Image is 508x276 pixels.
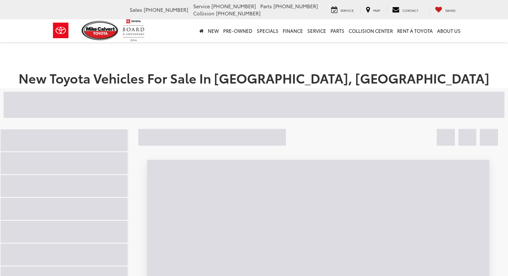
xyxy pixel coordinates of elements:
span: Map [373,8,380,12]
a: Service [326,6,359,14]
a: Rent a Toyota [395,19,435,42]
a: Map [360,6,385,14]
a: New [206,19,221,42]
span: Collision [193,10,215,17]
a: Service [305,19,328,42]
a: Home [197,19,206,42]
a: Pre-Owned [221,19,255,42]
span: Sales [130,6,142,13]
span: Saved [445,8,456,12]
span: Service [340,8,354,12]
span: [PHONE_NUMBER] [216,10,261,17]
a: Parts [328,19,347,42]
span: [PHONE_NUMBER] [273,2,318,10]
span: [PHONE_NUMBER] [144,6,188,13]
span: Parts [260,2,272,10]
span: [PHONE_NUMBER] [211,2,256,10]
a: Contact [387,6,424,14]
span: Contact [402,8,419,12]
span: Service [193,2,210,10]
a: About Us [435,19,463,42]
a: Finance [281,19,305,42]
a: Specials [255,19,281,42]
img: Toyota [47,19,74,42]
a: Collision Center [347,19,395,42]
a: My Saved Vehicles [430,6,461,14]
img: Mike Calvert Toyota [82,21,119,40]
